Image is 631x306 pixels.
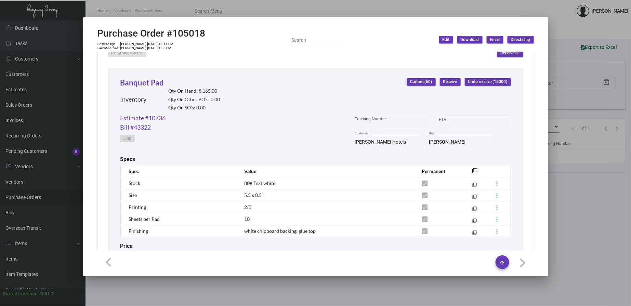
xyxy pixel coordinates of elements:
th: Value [237,165,415,177]
h2: Inventory [120,96,147,103]
span: Finishing [129,228,148,234]
div: Current version: [3,290,38,297]
input: Start date [439,119,460,124]
h2: Qty On Hand: 8,165.00 [169,88,220,94]
span: Re-Arrange Items [111,51,143,56]
span: 80# Text white [244,180,275,186]
span: 2/0 [244,204,251,210]
input: End date [466,119,499,124]
button: Receive [440,78,461,86]
h2: Specs [120,156,135,162]
td: [PERSON_NAME] [DATE] 12:14 PM [120,42,174,46]
span: Undo receive (15000) [468,79,508,85]
a: Banquet Pad [120,78,164,87]
mat-icon: filter_none [472,208,477,212]
button: Re-Arrange Items [108,50,146,57]
h2: Price [120,243,133,249]
a: Estimate #10736 [120,114,166,123]
td: Entered By: [97,42,120,46]
a: Bill #43322 [120,123,151,132]
button: Download [457,36,483,43]
button: Email [487,36,503,43]
div: 0.51.2 [40,290,54,297]
mat-icon: filter_none [472,232,477,236]
button: Direct ship [508,36,534,43]
h2: Qty On SO’s: 0.00 [169,105,220,111]
span: Download [461,37,479,43]
h2: Qty On Other PO’s: 0.00 [169,97,220,103]
mat-icon: filter_none [472,170,478,175]
button: Receive all [497,50,523,57]
td: Last Modified: [97,46,120,50]
td: [PERSON_NAME] [DATE] 1:38 PM [120,46,174,50]
span: Direct ship [511,37,530,43]
span: Cartons [410,79,432,85]
span: 10 [244,216,250,222]
button: Undo receive (15000) [465,78,511,86]
mat-icon: filter_none [472,196,477,200]
button: Link [120,135,135,142]
th: Spec [120,165,237,177]
span: (60) [425,80,432,84]
h2: Purchase Order #105018 [97,28,206,39]
span: Receive all [501,51,520,56]
th: Permanent [415,165,462,177]
mat-icon: filter_none [472,220,477,224]
mat-icon: filter_none [472,184,477,188]
button: Cartons(60) [407,78,436,86]
span: Email [490,37,500,43]
span: 5.5 x 8.5" [244,192,264,198]
span: white chipboard backing, glue top [244,228,316,234]
span: Link [124,136,131,142]
span: Printing [129,204,146,210]
span: Stock [129,180,141,186]
span: Edit [443,37,450,43]
span: Sheets per Pad [129,216,160,222]
button: Edit [439,36,453,43]
span: Size [129,192,137,198]
span: Receive [443,79,457,85]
